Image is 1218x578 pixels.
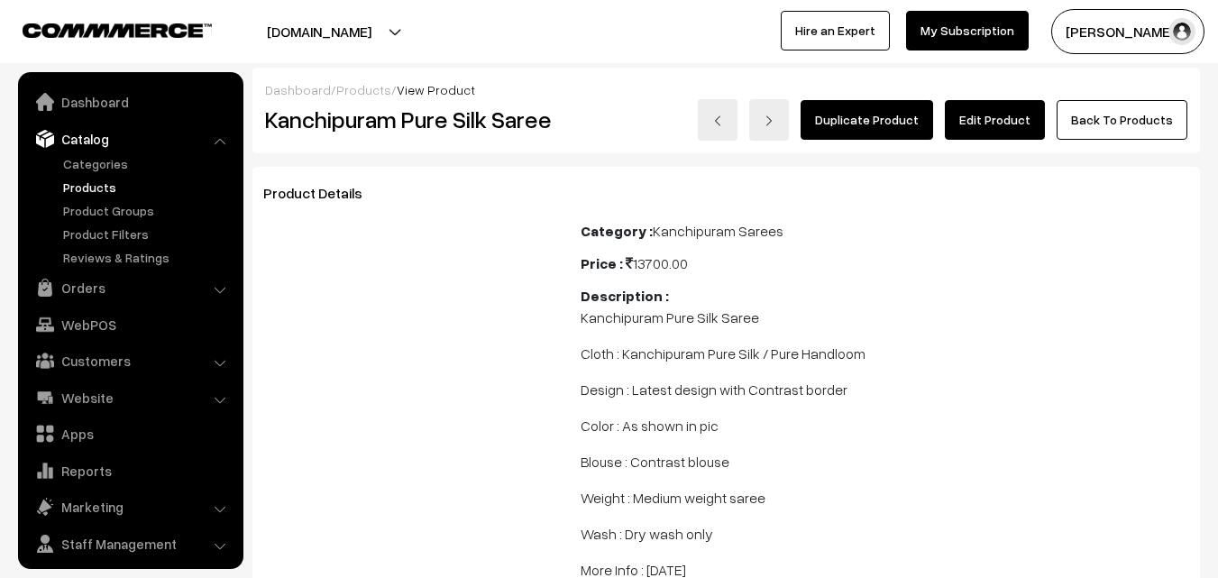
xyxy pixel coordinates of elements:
[581,254,623,272] b: Price :
[1168,18,1195,45] img: user
[265,80,1187,99] div: / /
[801,100,933,140] a: Duplicate Product
[336,82,391,97] a: Products
[781,11,890,50] a: Hire an Expert
[23,491,237,523] a: Marketing
[23,454,237,487] a: Reports
[1051,9,1204,54] button: [PERSON_NAME]
[59,178,237,197] a: Products
[945,100,1045,140] a: Edit Product
[581,379,1189,400] p: Design : Latest design with Contrast border
[23,123,237,155] a: Catalog
[581,451,1189,472] p: Blouse : Contrast blouse
[712,115,723,126] img: left-arrow.png
[59,154,237,173] a: Categories
[23,381,237,414] a: Website
[581,343,1189,364] p: Cloth : Kanchipuram Pure Silk / Pure Handloom
[581,415,1189,436] p: Color : As shown in pic
[581,523,1189,545] p: Wash : Dry wash only
[581,220,1189,242] div: Kanchipuram Sarees
[23,344,237,377] a: Customers
[764,115,774,126] img: right-arrow.png
[581,287,669,305] b: Description :
[581,222,653,240] b: Category :
[23,23,212,37] img: COMMMERCE
[581,487,1189,509] p: Weight : Medium weight saree
[581,307,1189,328] p: Kanchipuram Pure Silk Saree
[265,106,554,133] h2: Kanchipuram Pure Silk Saree
[23,271,237,304] a: Orders
[23,528,237,560] a: Staff Management
[59,225,237,243] a: Product Filters
[263,184,384,202] span: Product Details
[265,82,331,97] a: Dashboard
[23,308,237,341] a: WebPOS
[1057,100,1187,140] a: Back To Products
[59,201,237,220] a: Product Groups
[906,11,1029,50] a: My Subscription
[397,82,475,97] span: View Product
[581,252,1189,274] div: 13700.00
[23,18,180,40] a: COMMMERCE
[23,417,237,450] a: Apps
[59,248,237,267] a: Reviews & Ratings
[204,9,435,54] button: [DOMAIN_NAME]
[23,86,237,118] a: Dashboard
